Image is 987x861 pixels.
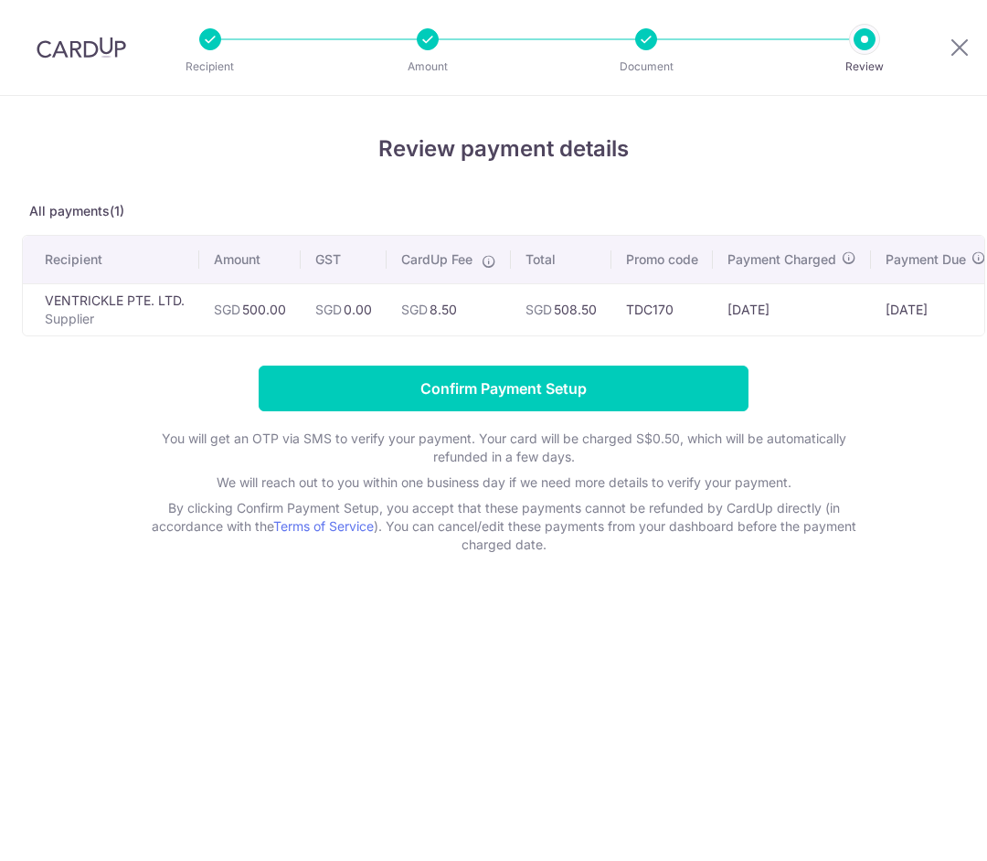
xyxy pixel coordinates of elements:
[525,302,552,317] span: SGD
[37,37,126,58] img: CardUp
[23,236,199,283] th: Recipient
[727,250,836,269] span: Payment Charged
[797,58,932,76] p: Review
[138,499,869,554] p: By clicking Confirm Payment Setup, you accept that these payments cannot be refunded by CardUp di...
[360,58,495,76] p: Amount
[214,302,240,317] span: SGD
[869,806,969,852] iframe: Opens a widget where you can find more information
[511,236,611,283] th: Total
[301,236,387,283] th: GST
[22,133,985,165] h4: Review payment details
[511,283,611,335] td: 508.50
[273,518,374,534] a: Terms of Service
[401,250,472,269] span: CardUp Fee
[22,202,985,220] p: All payments(1)
[713,283,871,335] td: [DATE]
[138,473,869,492] p: We will reach out to you within one business day if we need more details to verify your payment.
[45,310,185,328] p: Supplier
[301,283,387,335] td: 0.00
[259,366,748,411] input: Confirm Payment Setup
[199,236,301,283] th: Amount
[611,236,713,283] th: Promo code
[199,283,301,335] td: 500.00
[143,58,278,76] p: Recipient
[387,283,511,335] td: 8.50
[315,302,342,317] span: SGD
[578,58,714,76] p: Document
[401,302,428,317] span: SGD
[886,250,966,269] span: Payment Due
[138,430,869,466] p: You will get an OTP via SMS to verify your payment. Your card will be charged S$0.50, which will ...
[23,283,199,335] td: VENTRICKLE PTE. LTD.
[611,283,713,335] td: TDC170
